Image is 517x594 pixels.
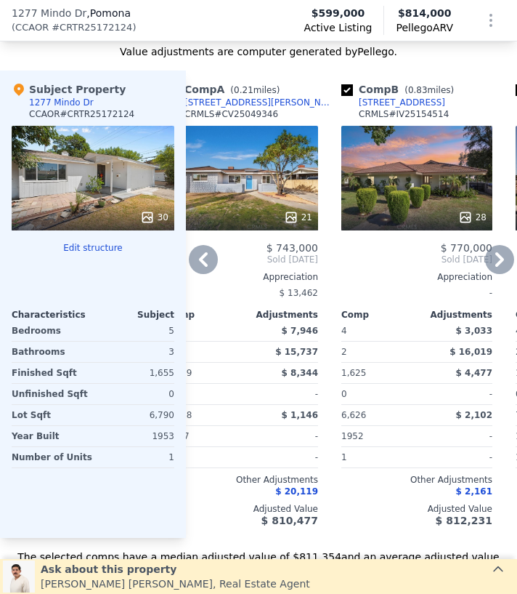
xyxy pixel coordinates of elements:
[12,405,90,425] div: Lot Sqft
[420,426,492,446] div: -
[456,410,492,420] span: $ 2,102
[12,447,92,467] div: Number of Units
[341,368,366,378] span: 1,625
[243,309,318,321] div: Adjustments
[167,342,240,362] div: 2
[341,389,347,399] span: 0
[245,384,318,404] div: -
[341,97,445,108] a: [STREET_ADDRESS]
[12,242,174,254] button: Edit structure
[436,515,492,526] span: $ 812,231
[12,82,126,97] div: Subject Property
[12,363,90,383] div: Finished Sqft
[224,85,285,95] span: ( miles)
[456,486,492,497] span: $ 2,161
[167,271,318,283] div: Appreciation
[359,97,445,108] div: [STREET_ADDRESS]
[284,210,312,225] div: 21
[12,20,136,35] div: ( )
[420,447,492,467] div: -
[359,108,449,120] div: CRMLS # IV25154514
[167,309,243,321] div: Comp
[167,426,240,446] div: 1947
[417,309,492,321] div: Adjustments
[86,6,131,20] span: , Pomona
[96,363,174,383] div: 1,655
[449,347,492,357] span: $ 16,019
[167,97,335,108] a: [STREET_ADDRESS][PERSON_NAME]
[3,561,35,593] img: Leo Gutierrez
[96,384,174,404] div: 0
[458,210,487,225] div: 28
[456,368,492,378] span: $ 4,477
[341,426,414,446] div: 1952
[341,326,347,336] span: 4
[312,6,365,20] span: $599,000
[341,271,492,283] div: Appreciation
[93,309,174,321] div: Subject
[266,242,318,254] span: $ 743,000
[261,515,318,526] span: $ 810,477
[398,7,452,19] span: $814,000
[15,20,49,35] span: CCAOR
[282,326,318,336] span: $ 7,946
[167,503,318,515] div: Adjusted Value
[96,426,174,446] div: 1953
[167,474,318,486] div: Other Adjustments
[12,342,90,362] div: Bathrooms
[280,288,318,298] span: $ 13,462
[29,108,134,120] div: CCAOR # CRTR25172124
[399,85,460,95] span: ( miles)
[96,321,174,341] div: 5
[396,20,453,35] span: Pellego ARV
[441,242,492,254] span: $ 770,000
[29,97,94,108] div: 1277 Mindo Dr
[167,254,318,265] span: Sold [DATE]
[41,562,310,577] div: Ask about this property
[184,108,278,120] div: CRMLS # CV25049346
[341,342,414,362] div: 2
[304,20,373,35] span: Active Listing
[140,210,168,225] div: 30
[282,368,318,378] span: $ 8,344
[98,447,174,467] div: 1
[12,309,93,321] div: Characteristics
[12,321,90,341] div: Bedrooms
[408,85,428,95] span: 0.83
[12,426,90,446] div: Year Built
[341,283,492,303] div: -
[12,6,86,20] span: 1277 Mindo Dr
[420,384,492,404] div: -
[12,384,90,404] div: Unfinished Sqft
[341,254,492,265] span: Sold [DATE]
[341,410,366,420] span: 6,626
[456,326,492,336] span: $ 3,033
[41,577,310,591] div: [PERSON_NAME] [PERSON_NAME] , Real Estate Agent
[341,82,460,97] div: Comp B
[52,20,132,35] span: # CRTR25172124
[476,6,505,35] button: Show Options
[275,347,318,357] span: $ 15,737
[96,342,174,362] div: 3
[234,85,253,95] span: 0.21
[167,82,285,97] div: Comp A
[341,503,492,515] div: Adjusted Value
[96,405,174,425] div: 6,790
[184,97,335,108] div: [STREET_ADDRESS][PERSON_NAME]
[341,309,417,321] div: Comp
[341,474,492,486] div: Other Adjustments
[275,486,318,497] span: $ 20,119
[282,410,318,420] span: $ 1,146
[245,447,318,467] div: -
[245,426,318,446] div: -
[167,447,240,467] div: 1
[341,447,414,467] div: 1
